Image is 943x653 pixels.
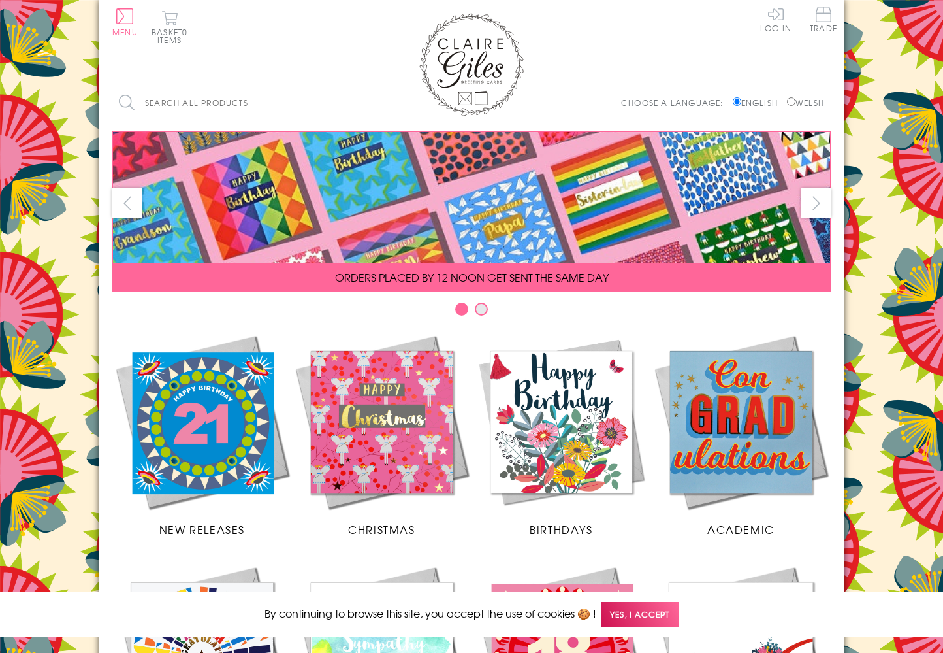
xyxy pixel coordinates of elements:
button: next [801,188,831,218]
a: Christmas [292,332,471,537]
button: Basket0 items [152,10,187,44]
input: English [733,97,741,106]
span: Menu [112,26,138,38]
a: New Releases [112,332,292,537]
a: Birthdays [471,332,651,537]
label: Welsh [787,97,824,109]
input: Search all products [112,88,341,118]
span: 0 items [157,26,187,46]
span: Academic [707,522,775,537]
label: English [733,97,784,109]
button: Carousel Page 2 [475,303,488,316]
a: Trade [810,7,837,35]
span: New Releases [159,522,245,537]
button: prev [112,188,142,218]
span: Trade [810,7,837,32]
span: Yes, I accept [601,602,679,628]
span: Birthdays [530,522,592,537]
span: Christmas [348,522,415,537]
img: Claire Giles Greetings Cards [419,13,524,116]
span: ORDERS PLACED BY 12 NOON GET SENT THE SAME DAY [335,269,609,285]
button: Carousel Page 1 (Current Slide) [455,303,468,316]
div: Carousel Pagination [112,302,831,322]
a: Log In [760,7,791,32]
input: Welsh [787,97,795,106]
input: Search [328,88,341,118]
p: Choose a language: [621,97,730,109]
a: Academic [651,332,831,537]
button: Menu [112,8,138,36]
